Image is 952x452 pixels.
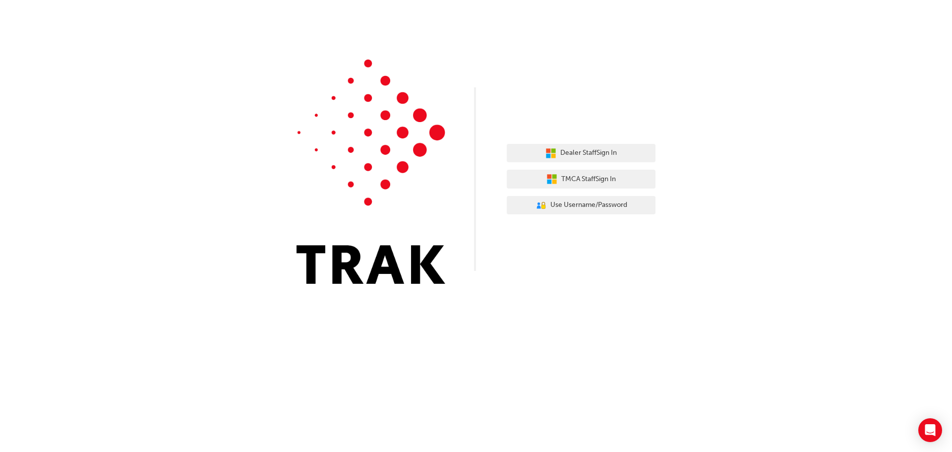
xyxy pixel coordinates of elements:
span: TMCA Staff Sign In [561,174,616,185]
span: Use Username/Password [550,199,627,211]
img: Trak [297,60,445,284]
button: Dealer StaffSign In [507,144,655,163]
button: TMCA StaffSign In [507,170,655,189]
div: Open Intercom Messenger [918,418,942,442]
button: Use Username/Password [507,196,655,215]
span: Dealer Staff Sign In [560,147,617,159]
